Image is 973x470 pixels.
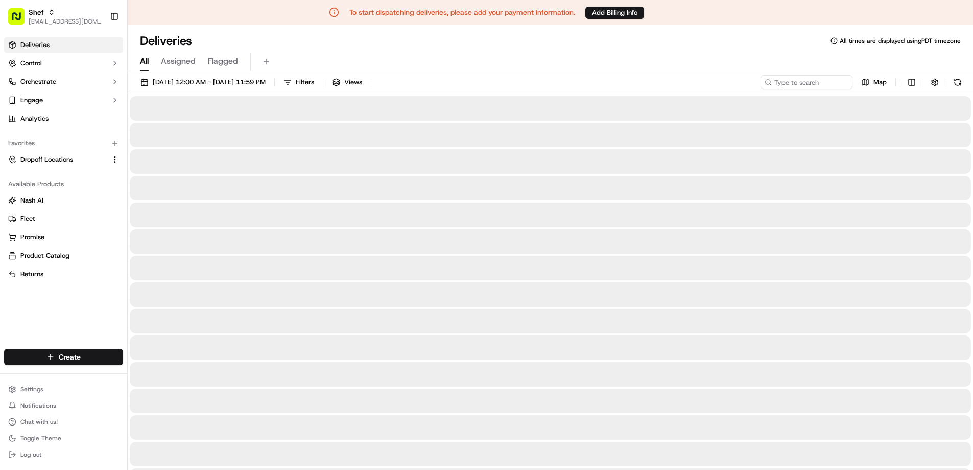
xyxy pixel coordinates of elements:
[161,55,196,68] span: Assigned
[20,451,41,459] span: Log out
[4,382,123,396] button: Settings
[8,196,119,205] a: Nash AI
[140,55,149,68] span: All
[8,155,107,164] a: Dropoff Locations
[20,434,61,442] span: Toggle Theme
[4,135,123,151] div: Favorites
[20,40,50,50] span: Deliveries
[20,96,43,105] span: Engage
[4,266,123,282] button: Returns
[20,270,43,279] span: Returns
[4,248,123,264] button: Product Catalog
[296,78,314,87] span: Filters
[4,398,123,413] button: Notifications
[4,447,123,462] button: Log out
[4,415,123,429] button: Chat with us!
[20,233,44,242] span: Promise
[20,196,43,205] span: Nash AI
[4,349,123,365] button: Create
[4,37,123,53] a: Deliveries
[4,176,123,192] div: Available Products
[8,214,119,223] a: Fleet
[20,155,73,164] span: Dropoff Locations
[20,214,35,223] span: Fleet
[20,401,56,410] span: Notifications
[761,75,852,89] input: Type to search
[585,7,644,19] button: Add Billing Info
[873,78,887,87] span: Map
[59,352,81,362] span: Create
[20,385,43,393] span: Settings
[20,77,56,86] span: Orchestrate
[8,251,119,260] a: Product Catalog
[4,211,123,227] button: Fleet
[840,37,961,45] span: All times are displayed using PDT timezone
[857,75,891,89] button: Map
[20,114,49,123] span: Analytics
[4,431,123,445] button: Toggle Theme
[8,233,119,242] a: Promise
[585,6,644,19] a: Add Billing Info
[4,151,123,168] button: Dropoff Locations
[136,75,270,89] button: [DATE] 12:00 AM - [DATE] 11:59 PM
[4,229,123,245] button: Promise
[29,7,44,17] button: Shef
[327,75,367,89] button: Views
[4,4,106,29] button: Shef[EMAIL_ADDRESS][DOMAIN_NAME]
[4,55,123,72] button: Control
[349,7,575,17] p: To start dispatching deliveries, please add your payment information.
[4,92,123,108] button: Engage
[344,78,362,87] span: Views
[153,78,266,87] span: [DATE] 12:00 AM - [DATE] 11:59 PM
[8,270,119,279] a: Returns
[4,74,123,90] button: Orchestrate
[4,110,123,127] a: Analytics
[279,75,319,89] button: Filters
[951,75,965,89] button: Refresh
[20,59,42,68] span: Control
[208,55,238,68] span: Flagged
[4,192,123,209] button: Nash AI
[20,251,69,260] span: Product Catalog
[20,418,58,426] span: Chat with us!
[140,33,192,49] h1: Deliveries
[29,17,102,26] button: [EMAIL_ADDRESS][DOMAIN_NAME]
